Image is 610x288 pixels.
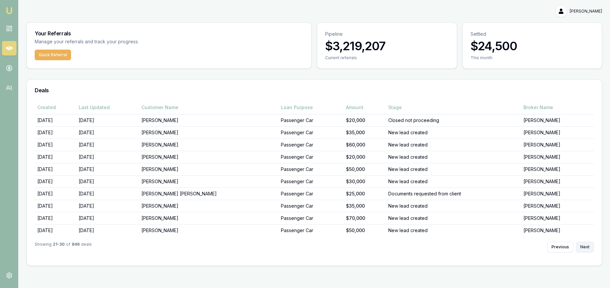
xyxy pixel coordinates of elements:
div: Loan Purpose [281,104,341,111]
div: $25,000 [346,190,383,197]
strong: 21 - 30 [53,242,65,252]
h3: Deals [35,88,594,93]
td: Passenger Car [278,200,343,212]
td: [PERSON_NAME] [139,200,278,212]
td: [PERSON_NAME] [139,224,278,236]
h3: $3,219,207 [325,39,449,53]
span: [PERSON_NAME] [570,9,602,14]
td: [DATE] [35,224,76,236]
td: [DATE] [76,200,139,212]
td: [PERSON_NAME] [521,139,594,151]
td: Closed not proceeding [386,114,520,126]
td: [PERSON_NAME] [521,151,594,163]
td: [DATE] [76,175,139,187]
td: Passenger Car [278,224,343,236]
td: New lead created [386,212,520,224]
td: New lead created [386,175,520,187]
p: Pipeline [325,31,449,37]
p: Settled [471,31,594,37]
td: [PERSON_NAME] [521,175,594,187]
td: [DATE] [76,187,139,200]
div: Customer Name [141,104,276,111]
td: New lead created [386,139,520,151]
td: [PERSON_NAME] [139,151,278,163]
p: Manage your referrals and track your progress. [35,38,204,46]
td: [PERSON_NAME] [139,163,278,175]
td: [DATE] [76,224,139,236]
td: Passenger Car [278,163,343,175]
td: [DATE] [76,114,139,126]
td: [PERSON_NAME] [139,114,278,126]
td: [DATE] [35,175,76,187]
div: $60,000 [346,142,383,148]
td: Passenger Car [278,114,343,126]
td: [PERSON_NAME] [PERSON_NAME] [139,187,278,200]
td: [PERSON_NAME] [139,175,278,187]
div: $70,000 [346,215,383,222]
td: [DATE] [35,126,76,139]
button: Previous [547,242,573,252]
td: New lead created [386,126,520,139]
div: Showing of deals [35,242,92,252]
div: $20,000 [346,154,383,160]
td: Passenger Car [278,175,343,187]
td: New lead created [386,163,520,175]
img: emu-icon-u.png [5,7,13,15]
td: [DATE] [76,163,139,175]
button: Quick Referral [35,50,71,60]
div: This month [471,55,594,61]
div: $30,000 [346,178,383,185]
div: Stage [388,104,518,111]
td: [DATE] [35,187,76,200]
td: New lead created [386,200,520,212]
td: [PERSON_NAME] [139,212,278,224]
td: Documents requested from client [386,187,520,200]
div: Current referrals [325,55,449,61]
td: [PERSON_NAME] [521,200,594,212]
div: Last Updated [79,104,136,111]
td: New lead created [386,224,520,236]
div: Created [37,104,73,111]
td: [DATE] [35,139,76,151]
td: [PERSON_NAME] [521,224,594,236]
td: Passenger Car [278,187,343,200]
td: [PERSON_NAME] [521,187,594,200]
td: [PERSON_NAME] [521,212,594,224]
div: $35,000 [346,203,383,209]
div: Amount [346,104,383,111]
td: [DATE] [35,163,76,175]
strong: 846 [72,242,80,252]
td: [DATE] [35,114,76,126]
td: [DATE] [76,139,139,151]
td: [PERSON_NAME] [139,126,278,139]
td: [DATE] [35,212,76,224]
div: $20,000 [346,117,383,124]
td: [PERSON_NAME] [139,139,278,151]
td: Passenger Car [278,139,343,151]
td: [PERSON_NAME] [521,126,594,139]
td: Passenger Car [278,126,343,139]
td: [DATE] [76,151,139,163]
h3: Your Referrals [35,31,303,36]
td: [PERSON_NAME] [521,163,594,175]
h3: $24,500 [471,39,594,53]
td: [PERSON_NAME] [521,114,594,126]
td: Passenger Car [278,151,343,163]
button: Next [576,242,594,252]
td: [DATE] [76,212,139,224]
td: [DATE] [35,151,76,163]
td: Passenger Car [278,212,343,224]
td: New lead created [386,151,520,163]
div: $50,000 [346,227,383,234]
div: $50,000 [346,166,383,173]
div: Broker Name [523,104,591,111]
td: [DATE] [76,126,139,139]
td: [DATE] [35,200,76,212]
div: $35,000 [346,129,383,136]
